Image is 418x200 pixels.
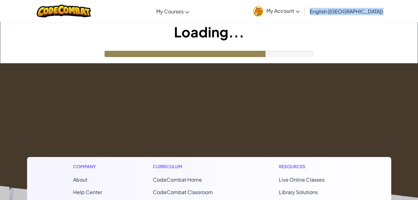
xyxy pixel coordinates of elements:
[153,176,202,183] span: CodeCombat Home
[73,176,87,183] a: About
[307,3,386,20] a: English ([GEOGRAPHIC_DATA])
[153,163,228,170] h1: Curriculum
[310,8,383,15] span: English ([GEOGRAPHIC_DATA])
[153,3,192,20] a: My Courses
[279,176,325,183] a: Live Online Classes
[73,163,102,170] h1: Company
[279,163,345,170] h1: Resources
[250,1,303,21] a: My Account
[0,22,418,41] h1: Loading...
[73,189,102,195] a: Help Center
[156,8,184,15] span: My Courses
[253,6,263,17] img: avatar
[266,7,300,14] span: My Account
[153,189,213,195] a: CodeCombat Classroom
[37,5,91,17] img: CodeCombat logo
[279,189,318,195] a: Library Solutions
